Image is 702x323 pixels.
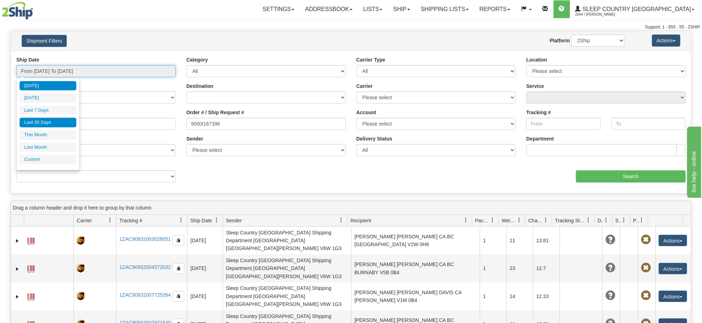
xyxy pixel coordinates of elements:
a: Tracking Status filter column settings [582,214,594,226]
td: [PERSON_NAME] [PERSON_NAME] CA BC BURNABY V5B 0B4 [351,254,480,282]
img: 8 - UPS [77,236,84,245]
td: [PERSON_NAME] [PERSON_NAME] CA BC [GEOGRAPHIC_DATA] V2W 0H8 [351,227,480,254]
span: Pickup Not Assigned [641,263,651,273]
a: 1ZAC90932003028051 [119,236,171,242]
a: Sender filter column settings [335,214,347,226]
span: Unknown [605,291,615,301]
li: Last 7 Days [20,106,76,115]
label: Location [526,56,547,63]
a: Pickup Status filter column settings [636,214,648,226]
span: Sender [226,217,242,224]
a: Expand [14,237,21,244]
td: 1 [480,227,506,254]
a: Shipment Issues filter column settings [618,214,630,226]
td: [DATE] [187,227,223,254]
label: Delivery Status [357,135,392,142]
span: Pickup Not Assigned [641,235,651,245]
a: Packages filter column settings [486,214,499,226]
span: Ship Date [190,217,212,224]
td: 1 [480,282,506,310]
td: 12.33 [533,282,560,310]
td: Sleep Country [GEOGRAPHIC_DATA] Shipping Department [GEOGRAPHIC_DATA] [GEOGRAPHIC_DATA][PERSON_NA... [223,254,351,282]
button: Actions [659,263,687,274]
span: Pickup Not Assigned [641,291,651,301]
input: Search [576,170,686,182]
a: Ship Date filter column settings [211,214,223,226]
td: 11 [506,227,533,254]
div: grid grouping header [11,201,691,215]
a: 1ZAC90932004572032 [119,264,171,270]
a: Weight filter column settings [513,214,525,226]
a: Shipping lists [415,0,474,18]
label: Destination [186,83,213,90]
label: Service [526,83,544,90]
a: Lists [358,0,388,18]
li: Custom [20,155,76,164]
input: From [526,118,600,130]
button: Copy to clipboard [172,235,184,246]
span: Carrier [77,217,92,224]
label: Sender [186,135,203,142]
span: Sleep Country [GEOGRAPHIC_DATA] [581,6,691,12]
td: [DATE] [187,254,223,282]
div: live help - online [5,4,66,13]
a: Carrier filter column settings [104,214,116,226]
label: Account [357,109,376,116]
li: Last Month [20,143,76,152]
td: 12.7 [533,254,560,282]
a: Label [27,262,34,274]
img: logo2044.jpg [2,2,33,20]
a: Label [27,290,34,302]
iframe: chat widget [686,125,701,198]
a: Expand [14,265,21,272]
td: 1 [480,254,506,282]
a: Addressbook [300,0,358,18]
label: Order # / Ship Request # [186,109,244,116]
span: Charge [528,217,543,224]
img: 8 - UPS [77,292,84,301]
label: Platform [550,37,570,44]
a: Sleep Country [GEOGRAPHIC_DATA] 2044 / [PERSON_NAME] [570,0,700,18]
button: Actions [659,291,687,302]
img: 8 - UPS [77,264,84,273]
td: Sleep Country [GEOGRAPHIC_DATA] Shipping Department [GEOGRAPHIC_DATA] [GEOGRAPHIC_DATA][PERSON_NA... [223,227,351,254]
td: 14 [506,282,533,310]
td: 23 [506,254,533,282]
span: Shipment Issues [615,217,621,224]
label: Category [186,56,208,63]
li: This Month [20,130,76,140]
label: Ship Date [16,56,39,63]
span: Weight [502,217,517,224]
span: Recipient [350,217,371,224]
a: Charge filter column settings [540,214,552,226]
label: Department [526,135,554,142]
a: Label [27,234,34,246]
button: Copy to clipboard [172,263,184,274]
span: Tracking # [119,217,142,224]
span: Unknown [605,235,615,245]
label: Carrier [357,83,373,90]
span: Packages [475,217,490,224]
span: Delivery Status [598,217,604,224]
label: Tracking # [526,109,551,116]
li: [DATE] [20,93,76,103]
button: Actions [652,35,680,47]
a: Delivery Status filter column settings [600,214,612,226]
input: To [611,118,686,130]
div: Support: 1 - 855 - 55 - 2SHIP [2,24,700,30]
a: Ship [388,0,415,18]
a: Reports [474,0,516,18]
li: Last 30 Days [20,118,76,127]
a: Expand [14,293,21,300]
button: Copy to clipboard [172,291,184,302]
button: Shipment Filters [22,35,67,47]
button: Actions [659,235,687,246]
a: Recipient filter column settings [460,214,472,226]
td: 13.81 [533,227,560,254]
a: 1ZAC90932007725264 [119,292,171,298]
span: Tracking Status [555,217,586,224]
span: Pickup Status [633,217,639,224]
td: Sleep Country [GEOGRAPHIC_DATA] Shipping Department [GEOGRAPHIC_DATA] [GEOGRAPHIC_DATA][PERSON_NA... [223,282,351,310]
td: [PERSON_NAME] [PERSON_NAME] DAVIS CA [PERSON_NAME] V1M 0B4 [351,282,480,310]
span: Unknown [605,263,615,273]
